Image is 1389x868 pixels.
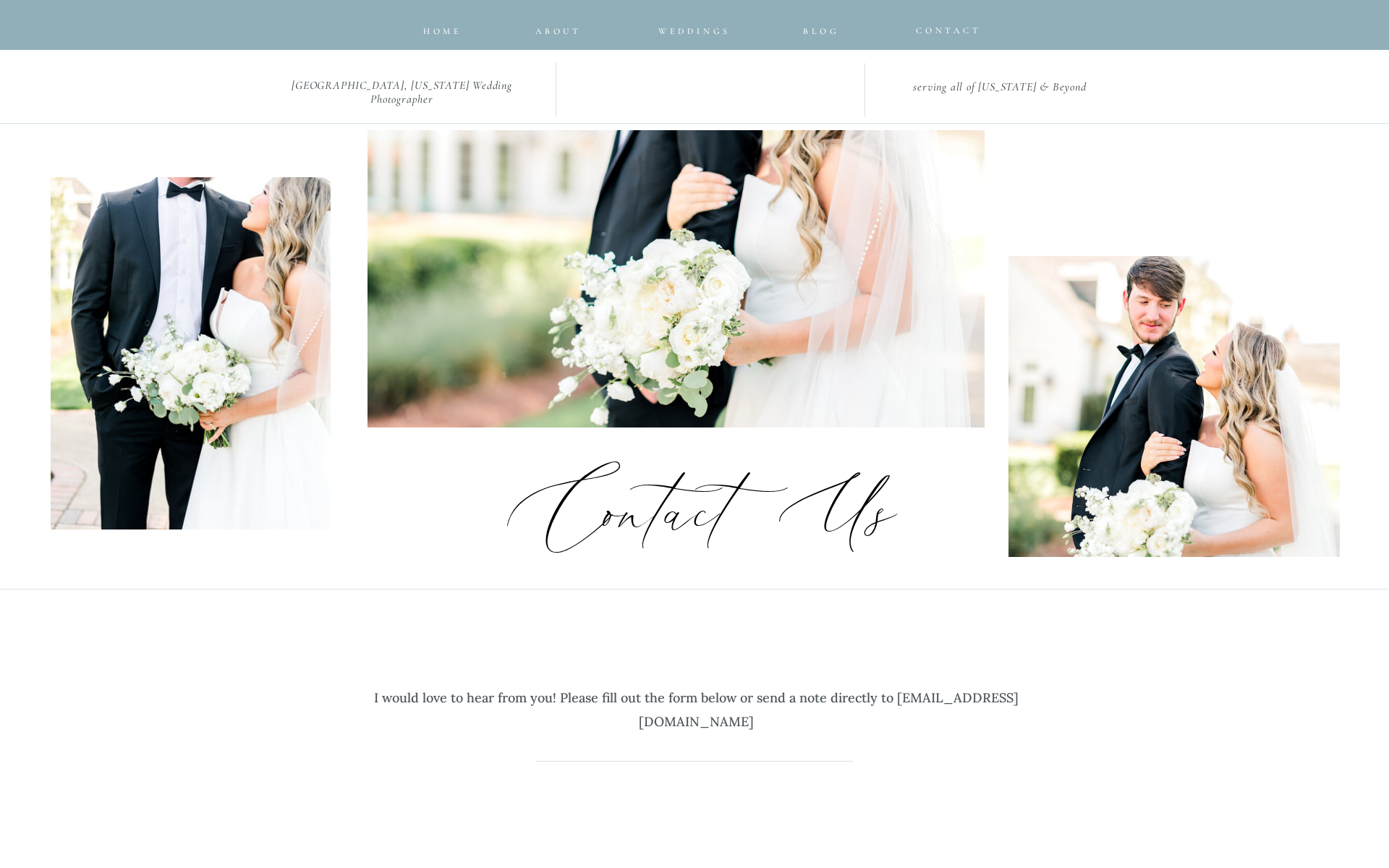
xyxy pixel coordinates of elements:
[637,464,756,557] p: ac
[422,23,464,32] a: home
[360,663,1032,736] p: I would love to hear from you! Please fill out the form below or send a note directly to [EMAIL_A...
[826,464,972,557] p: s
[658,26,731,36] span: Weddings
[879,80,1121,95] h2: serving all of [US_STATE] & Beyond
[803,26,839,36] span: Blog
[647,23,742,33] a: Weddings
[693,464,812,557] p: t
[455,464,714,557] p: Con
[916,25,982,35] span: CONTACT
[753,464,899,557] p: U
[423,26,462,36] span: home
[535,23,577,32] a: about
[916,22,968,32] a: CONTACT
[628,464,747,557] p: t
[268,79,535,96] h2: [GEOGRAPHIC_DATA], [US_STATE] Wedding Photographer
[792,23,851,32] a: Blog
